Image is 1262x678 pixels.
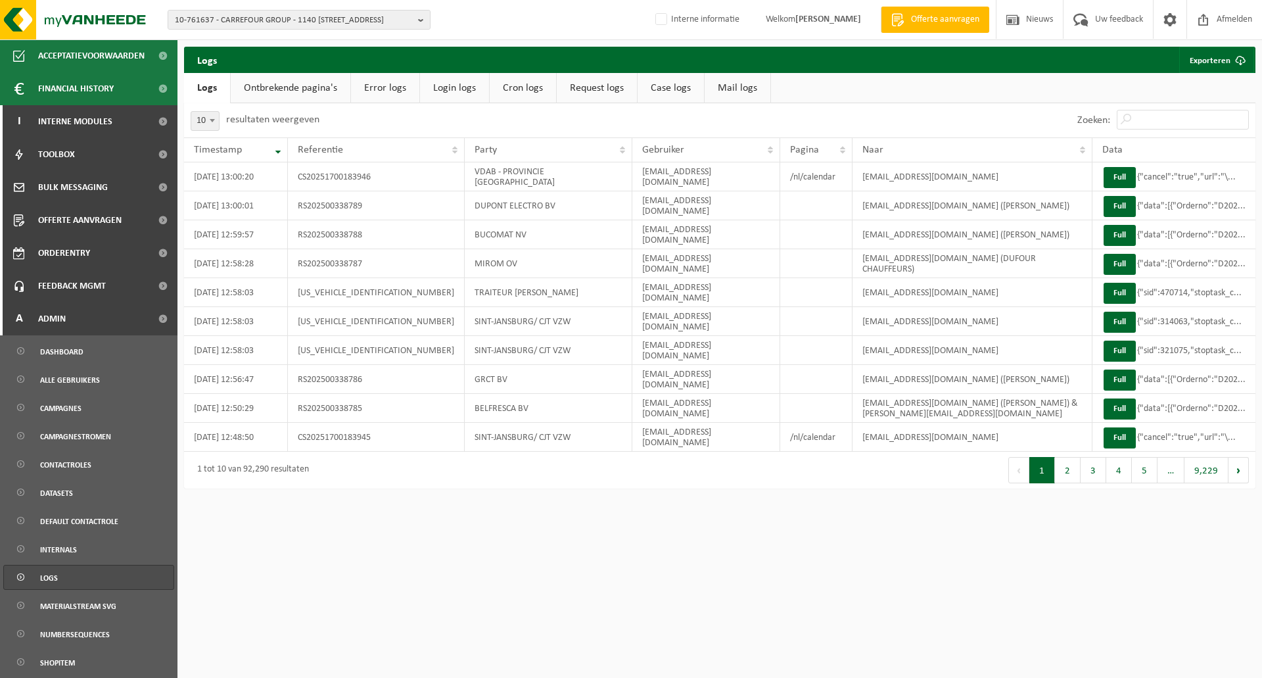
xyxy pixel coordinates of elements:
[1092,394,1255,423] td: {"data":[{"Orderno":"D202...
[465,278,632,307] td: TRAITEUR [PERSON_NAME]
[184,249,288,278] td: [DATE] 12:58:28
[1132,457,1157,483] button: 5
[1104,196,1136,217] button: Full
[184,73,230,103] a: Logs
[3,593,174,618] a: Materialstream SVG
[1104,370,1136,391] button: Full
[632,191,780,220] td: [EMAIL_ADDRESS][DOMAIN_NAME]
[1092,307,1255,336] td: {"sid":314063,"stoptask_c...
[1077,115,1110,126] label: Zoeken:
[3,452,174,477] a: Contactroles
[38,204,122,237] span: Offerte aanvragen
[288,307,465,336] td: [US_VEHICLE_IDENTIFICATION_NUMBER]
[38,105,112,138] span: Interne modules
[3,424,174,448] a: Campagnestromen
[790,145,819,155] span: Pagina
[853,220,1092,249] td: [EMAIL_ADDRESS][DOMAIN_NAME] ([PERSON_NAME])
[40,452,91,477] span: Contactroles
[40,622,110,647] span: Numbersequences
[1104,341,1136,362] button: Full
[184,191,288,220] td: [DATE] 13:00:01
[13,105,25,138] span: I
[38,39,145,72] span: Acceptatievoorwaarden
[853,249,1092,278] td: [EMAIL_ADDRESS][DOMAIN_NAME] (DUFOUR CHAUFFEURS)
[653,10,739,30] label: Interne informatie
[632,278,780,307] td: [EMAIL_ADDRESS][DOMAIN_NAME]
[191,458,309,482] div: 1 tot 10 van 92,290 resultaten
[184,307,288,336] td: [DATE] 12:58:03
[288,394,465,423] td: RS202500338785
[465,249,632,278] td: MIROM OV
[184,220,288,249] td: [DATE] 12:59:57
[3,650,174,675] a: Shopitem
[40,566,58,591] span: Logs
[1157,457,1184,483] span: …
[632,249,780,278] td: [EMAIL_ADDRESS][DOMAIN_NAME]
[3,395,174,420] a: Campagnes
[3,621,174,646] a: Numbersequences
[1008,457,1029,483] button: Previous
[853,278,1092,307] td: [EMAIL_ADDRESS][DOMAIN_NAME]
[288,162,465,191] td: CS20251700183946
[38,138,75,171] span: Toolbox
[1184,457,1228,483] button: 9,229
[1092,365,1255,394] td: {"data":[{"Orderno":"D202...
[1104,225,1136,246] button: Full
[184,394,288,423] td: [DATE] 12:50:29
[184,162,288,191] td: [DATE] 13:00:20
[638,73,704,103] a: Case logs
[780,162,853,191] td: /nl/calendar
[3,367,174,392] a: Alle gebruikers
[853,394,1092,423] td: [EMAIL_ADDRESS][DOMAIN_NAME] ([PERSON_NAME]) & [PERSON_NAME][EMAIL_ADDRESS][DOMAIN_NAME]
[3,537,174,562] a: Internals
[175,11,413,30] span: 10-761637 - CARREFOUR GROUP - 1140 [STREET_ADDRESS]
[351,73,419,103] a: Error logs
[38,303,66,335] span: Admin
[632,394,780,423] td: [EMAIL_ADDRESS][DOMAIN_NAME]
[1106,457,1132,483] button: 4
[490,73,556,103] a: Cron logs
[1092,336,1255,365] td: {"sid":321075,"stoptask_c...
[3,508,174,533] a: default contactrole
[632,365,780,394] td: [EMAIL_ADDRESS][DOMAIN_NAME]
[40,650,75,675] span: Shopitem
[632,336,780,365] td: [EMAIL_ADDRESS][DOMAIN_NAME]
[465,423,632,452] td: SINT-JANSBURG/ CJT VZW
[632,220,780,249] td: [EMAIL_ADDRESS][DOMAIN_NAME]
[194,145,242,155] span: Timestamp
[780,423,853,452] td: /nl/calendar
[184,47,230,73] h2: Logs
[288,365,465,394] td: RS202500338786
[1228,457,1249,483] button: Next
[1092,423,1255,452] td: {"cancel":"true","url":"\...
[184,278,288,307] td: [DATE] 12:58:03
[40,481,73,506] span: Datasets
[853,365,1092,394] td: [EMAIL_ADDRESS][DOMAIN_NAME] ([PERSON_NAME])
[465,394,632,423] td: BELFRESCA BV
[853,336,1092,365] td: [EMAIL_ADDRESS][DOMAIN_NAME]
[1104,399,1136,420] button: Full
[465,336,632,365] td: SINT-JANSBURG/ CJT VZW
[1092,220,1255,249] td: {"data":[{"Orderno":"D202...
[40,339,83,364] span: Dashboard
[231,73,350,103] a: Ontbrekende pagina's
[1055,457,1081,483] button: 2
[288,191,465,220] td: RS202500338789
[288,220,465,249] td: RS202500338788
[38,72,114,105] span: Financial History
[40,396,82,421] span: Campagnes
[1092,278,1255,307] td: {"sid":470714,"stoptask_c...
[1092,249,1255,278] td: {"data":[{"Orderno":"D202...
[853,191,1092,220] td: [EMAIL_ADDRESS][DOMAIN_NAME] ([PERSON_NAME])
[40,594,116,619] span: Materialstream SVG
[3,480,174,505] a: Datasets
[881,7,989,33] a: Offerte aanvragen
[226,114,319,125] label: resultaten weergeven
[1081,457,1106,483] button: 3
[38,270,106,303] span: Feedback MGMT
[465,307,632,336] td: SINT-JANSBURG/ CJT VZW
[853,307,1092,336] td: [EMAIL_ADDRESS][DOMAIN_NAME]
[184,336,288,365] td: [DATE] 12:58:03
[1092,162,1255,191] td: {"cancel":"true","url":"\...
[40,537,77,562] span: Internals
